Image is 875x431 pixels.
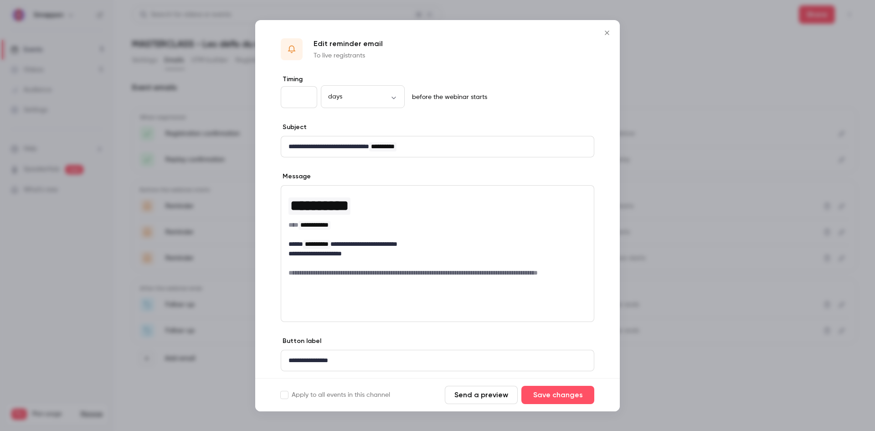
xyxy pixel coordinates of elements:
[281,136,594,157] div: editor
[281,123,307,132] label: Subject
[281,390,390,400] label: Apply to all events in this channel
[281,75,594,84] label: Timing
[314,38,383,49] p: Edit reminder email
[598,24,616,42] button: Close
[281,337,321,346] label: Button label
[445,386,518,404] button: Send a preview
[321,92,405,101] div: days
[408,93,487,102] p: before the webinar starts
[281,186,594,292] div: editor
[521,386,594,404] button: Save changes
[281,172,311,181] label: Message
[281,350,594,371] div: editor
[314,51,383,60] p: To live registrants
